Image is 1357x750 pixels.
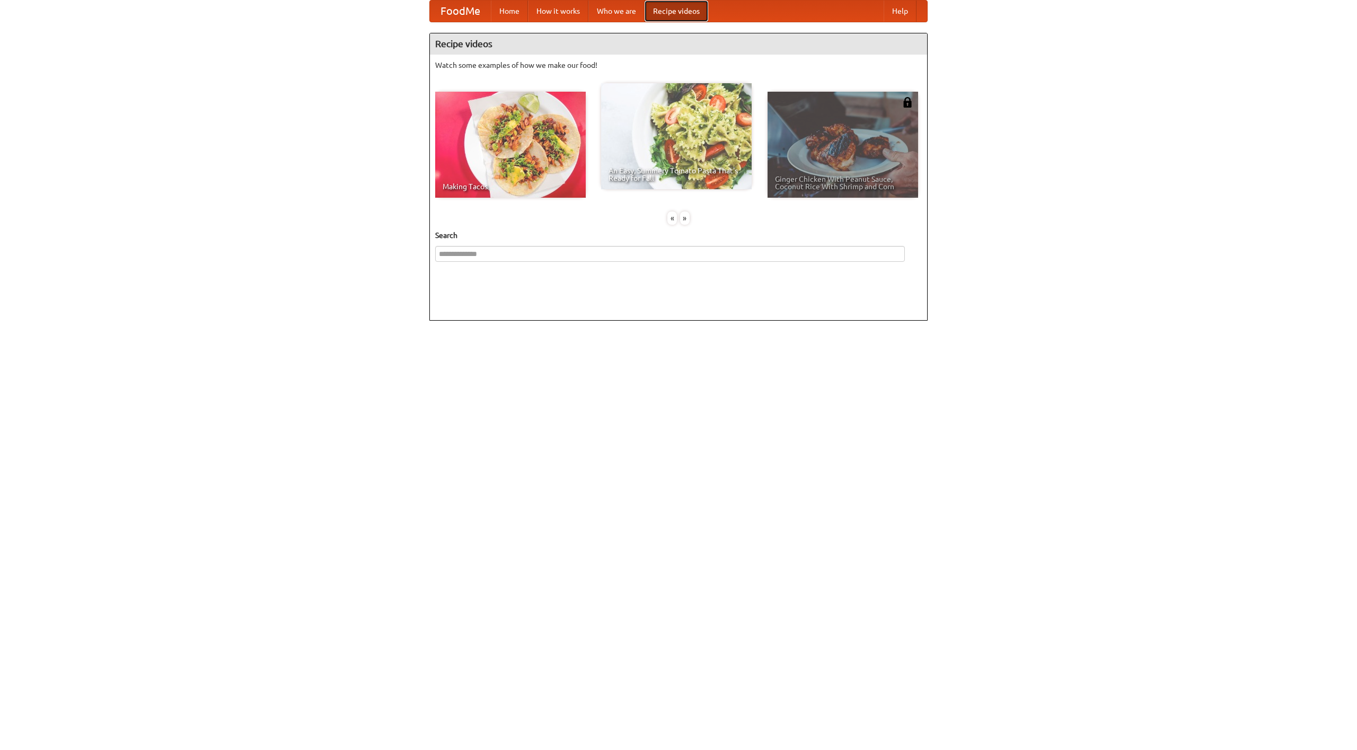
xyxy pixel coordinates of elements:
a: An Easy, Summery Tomato Pasta That's Ready for Fall [601,83,752,189]
h4: Recipe videos [430,33,927,55]
a: Recipe videos [645,1,708,22]
a: Home [491,1,528,22]
a: Making Tacos [435,92,586,198]
a: FoodMe [430,1,491,22]
img: 483408.png [902,97,913,108]
span: An Easy, Summery Tomato Pasta That's Ready for Fall [609,167,744,182]
span: Making Tacos [443,183,578,190]
a: Who we are [588,1,645,22]
h5: Search [435,230,922,241]
a: Help [884,1,917,22]
a: How it works [528,1,588,22]
div: « [667,211,677,225]
p: Watch some examples of how we make our food! [435,60,922,70]
div: » [680,211,690,225]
